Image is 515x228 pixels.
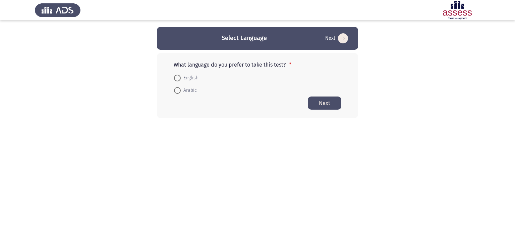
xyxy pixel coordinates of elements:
[308,97,341,110] button: Start assessment
[323,33,350,44] button: Start assessment
[435,1,480,20] img: Assessment logo of Potentiality Assessment R2 (EN/AR)
[222,34,267,42] h3: Select Language
[181,86,197,94] span: Arabic
[181,74,198,82] span: English
[35,1,80,20] img: Assess Talent Management logo
[174,62,341,68] p: What language do you prefer to take this test?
